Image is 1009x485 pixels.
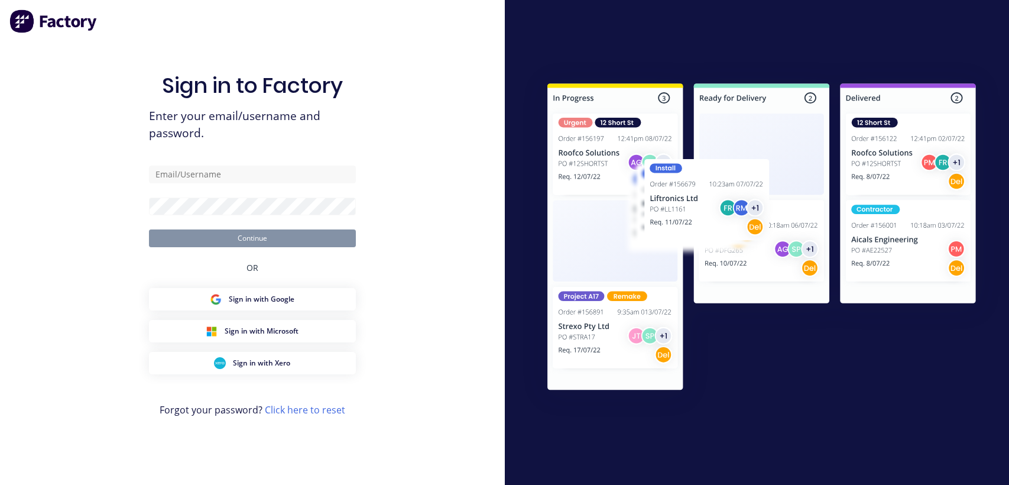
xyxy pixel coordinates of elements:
span: Sign in with Microsoft [225,326,299,337]
img: Microsoft Sign in [206,325,218,337]
span: Forgot your password? [160,403,345,417]
img: Sign in [521,60,1002,418]
input: Email/Username [149,166,356,183]
button: Continue [149,229,356,247]
button: Google Sign inSign in with Google [149,288,356,311]
span: Enter your email/username and password. [149,108,356,142]
span: Sign in with Xero [233,358,290,368]
h1: Sign in to Factory [162,73,343,98]
img: Factory [9,9,98,33]
img: Xero Sign in [214,357,226,369]
button: Microsoft Sign inSign in with Microsoft [149,320,356,342]
img: Google Sign in [210,293,222,305]
span: Sign in with Google [229,294,294,305]
button: Xero Sign inSign in with Xero [149,352,356,374]
div: OR [246,247,258,288]
a: Click here to reset [265,403,345,416]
